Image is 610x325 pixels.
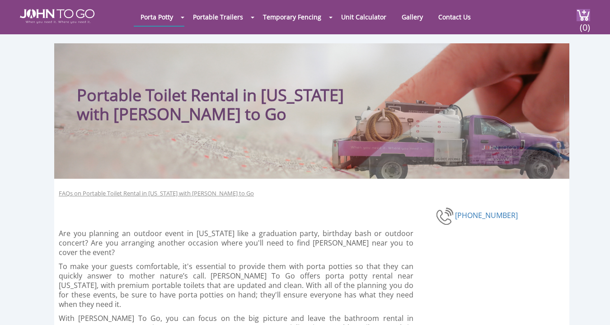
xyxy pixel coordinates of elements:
[436,206,455,226] img: phone-number
[580,14,591,33] span: (0)
[59,229,413,257] p: Are you planning an outdoor event in [US_STATE] like a graduation party, birthday bash or outdoor...
[77,61,368,124] h1: Portable Toilet Rental in [US_STATE] with [PERSON_NAME] to Go
[59,189,254,198] a: FAQs on Portable Toilet Rental in [US_STATE] with [PERSON_NAME] to Go
[321,95,565,179] img: Truck
[577,9,590,21] img: cart a
[334,8,393,26] a: Unit Calculator
[432,8,478,26] a: Contact Us
[20,9,94,23] img: JOHN to go
[455,210,518,220] a: [PHONE_NUMBER]
[59,262,413,309] p: To make your guests comfortable, it's essential to provide them with porta potties so that they c...
[574,289,610,325] button: Live Chat
[186,8,250,26] a: Portable Trailers
[395,8,430,26] a: Gallery
[134,8,180,26] a: Porta Potty
[256,8,328,26] a: Temporary Fencing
